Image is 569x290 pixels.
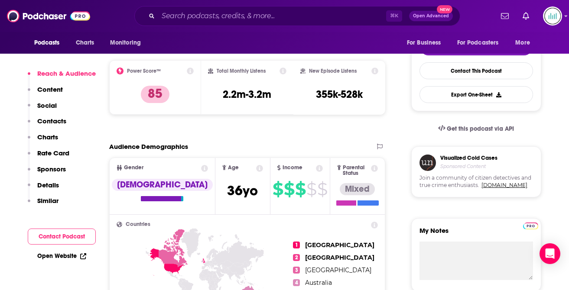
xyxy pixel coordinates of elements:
span: 1 [293,242,300,248]
p: Rate Card [37,149,69,157]
div: Search podcasts, credits, & more... [134,6,460,26]
h2: Audience Demographics [109,142,188,151]
button: Charts [28,133,58,149]
p: 85 [141,86,169,103]
span: Join a community of citizen detectives and true crime enthusiasts. [419,174,533,189]
span: Age [228,165,239,171]
p: Details [37,181,59,189]
span: Countries [126,222,150,227]
span: $ [317,182,327,196]
p: Social [37,101,57,110]
div: Open Intercom Messenger [540,243,560,264]
input: Search podcasts, credits, & more... [158,9,386,23]
img: coldCase.18b32719.png [419,155,436,171]
h2: New Episode Listens [309,68,357,74]
div: Mixed [340,183,375,195]
span: More [515,37,530,49]
button: Export One-Sheet [419,86,533,103]
button: Show profile menu [543,6,562,26]
p: Contacts [37,117,66,125]
p: Similar [37,197,59,205]
span: [GEOGRAPHIC_DATA] [305,266,371,274]
span: Australia [305,279,332,287]
button: Reach & Audience [28,69,96,85]
a: [DOMAIN_NAME] [481,182,527,188]
span: Get this podcast via API [447,125,514,132]
span: 36 yo [227,182,258,199]
h4: Sponsored Content [440,163,497,169]
span: Open Advanced [413,14,449,18]
span: $ [273,182,283,196]
a: Show notifications dropdown [497,9,512,23]
p: Sponsors [37,165,66,173]
span: $ [306,182,316,196]
span: For Podcasters [457,37,499,49]
label: My Notes [419,226,533,242]
span: $ [284,182,294,196]
span: [GEOGRAPHIC_DATA] [305,254,374,261]
p: Charts [37,133,58,141]
a: Charts [70,35,100,51]
h2: Total Monthly Listens [217,68,266,74]
a: Contact This Podcast [419,62,533,79]
button: Similar [28,197,59,213]
a: Show notifications dropdown [519,9,533,23]
button: open menu [28,35,71,51]
button: open menu [509,35,541,51]
span: Charts [76,37,94,49]
a: Visualized Cold CasesSponsored ContentJoin a community of citizen detectives and true crime enthu... [411,146,541,218]
button: open menu [401,35,452,51]
button: open menu [452,35,511,51]
button: Sponsors [28,165,66,181]
span: 4 [293,279,300,286]
h3: 355k-528k [316,88,363,101]
p: Reach & Audience [37,69,96,77]
span: [GEOGRAPHIC_DATA] [305,241,374,249]
span: 2 [293,254,300,261]
img: Podchaser - Follow, Share and Rate Podcasts [7,8,90,24]
a: Get this podcast via API [431,118,521,139]
a: Pro website [523,221,538,229]
span: 3 [293,267,300,274]
span: Logged in as podglomerate [543,6,562,26]
h2: Power Score™ [127,68,161,74]
span: ⌘ K [386,10,402,22]
button: Details [28,181,59,197]
span: $ [295,182,306,196]
span: Income [283,165,302,171]
button: Contact Podcast [28,229,96,245]
button: Content [28,85,63,101]
span: Podcasts [34,37,60,49]
h3: 2.2m-3.2m [223,88,271,101]
span: New [437,5,452,13]
span: Monitoring [110,37,141,49]
button: Rate Card [28,149,69,165]
span: For Business [407,37,441,49]
button: open menu [104,35,152,51]
img: Podchaser Pro [523,222,538,229]
span: Parental Status [343,165,370,176]
div: [DEMOGRAPHIC_DATA] [112,179,213,191]
h3: Visualized Cold Cases [440,155,497,161]
button: Contacts [28,117,66,133]
img: User Profile [543,6,562,26]
p: Content [37,85,63,93]
button: Open AdvancedNew [409,11,453,21]
a: Open Website [37,252,86,260]
button: Social [28,101,57,117]
span: Gender [124,165,143,171]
